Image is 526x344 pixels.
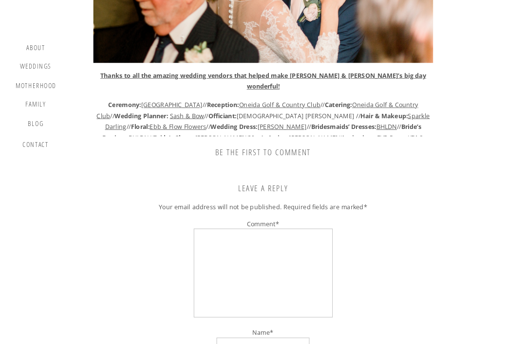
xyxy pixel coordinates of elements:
a: Oneida Golf & Country Club [96,100,418,120]
a: DJ [PERSON_NAME] [131,144,188,152]
a: BHLDN [129,133,149,142]
strong: Hair & Makeup: [360,111,408,119]
strong: Catering: [325,100,352,109]
a: motherhood [16,81,57,91]
a: [PERSON_NAME] [195,133,244,142]
strong: Bride’s Earrings: [102,122,422,142]
a: Oneida Golf & Country Club [239,100,320,109]
span: Your email address will not be published. [159,203,282,211]
strong: Officiant: [208,111,237,119]
a: [PERSON_NAME] [258,122,307,130]
a: Sash & Bow [170,111,204,119]
a: [PERSON_NAME] [238,144,287,152]
strong: Reception: [207,100,239,109]
strong: Invitations: [342,133,377,142]
strong: Bride’s Shoes: [153,133,195,142]
strong: Floral: [131,122,150,130]
a: [PERSON_NAME] [289,133,338,142]
strong: Bridesmaids’ Dresses: [311,122,376,130]
a: [GEOGRAPHIC_DATA] [141,100,203,109]
strong: Ceremony: [108,100,141,109]
a: BHLDN [376,122,397,130]
strong: Thanks to all the amazing wedding vendors that helped make [PERSON_NAME] & [PERSON_NAME]’s big da... [100,71,426,91]
strong: DJ & Uplighting: [98,133,424,153]
b: : [285,133,287,142]
h3: Leave a Reply [88,183,438,194]
a: blog [23,120,49,132]
a: Sparkle Darling [105,111,430,130]
a: Be the first to comment [215,146,311,158]
strong: Wedding Cake: [193,144,238,152]
a: contact [20,140,50,152]
strong: Videographer: [245,166,287,175]
span: Required fields are marked [283,203,367,211]
a: Weddings [19,62,52,73]
a: By Design Films [289,166,336,175]
a: The Midwest Dueling Pianos [136,144,429,163]
a: Family [19,100,52,111]
a: EVR Paper [377,133,407,142]
strong: Macarons: [291,144,322,152]
strong: Wedding Dress: [210,122,257,130]
label: Name [88,328,438,337]
strong: Pianos: [367,144,389,152]
strong: Men’s Attire [248,133,285,142]
strong: Transportation: [343,155,390,163]
label: Comment [88,219,438,229]
strong: Wedding Planner: [114,111,168,119]
p: // // // // [DEMOGRAPHIC_DATA] [PERSON_NAME] // // // // // // // // // // // // // // // [94,99,433,176]
a: [PERSON_NAME] [191,166,241,175]
strong: Ceremony Harpist & Piano Player: [185,155,288,163]
a: about [23,43,49,54]
a: Almond & Ivy [324,144,363,152]
a: [PERSON_NAME] [289,155,338,163]
a: Ebb & Flow Flowers [150,122,206,130]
